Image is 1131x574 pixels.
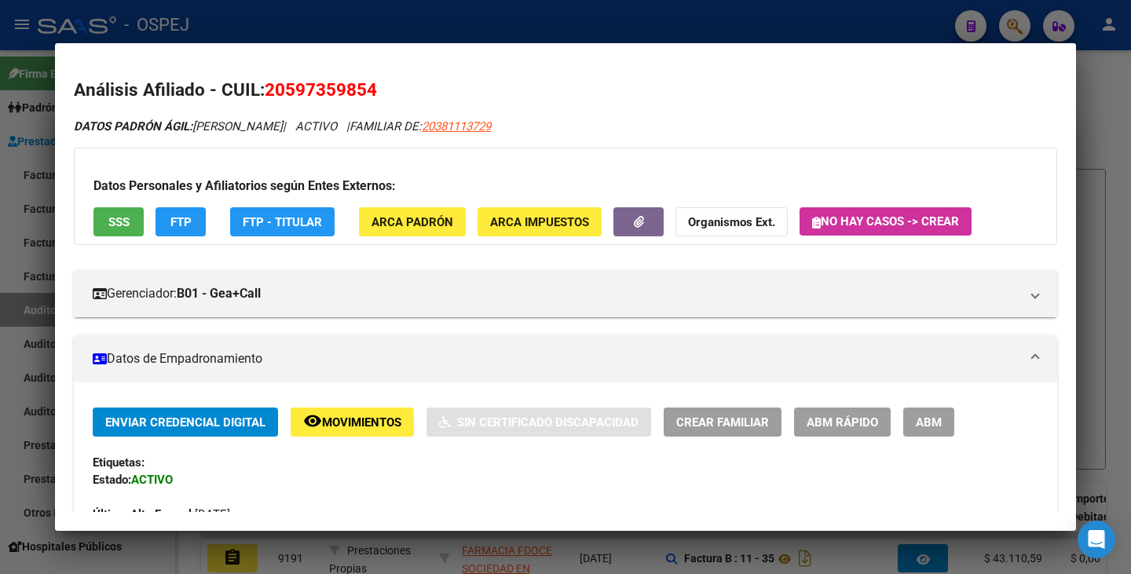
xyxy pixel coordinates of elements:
[807,415,878,430] span: ABM Rápido
[664,408,781,437] button: Crear Familiar
[93,349,1019,368] mat-panel-title: Datos de Empadronamiento
[74,119,192,133] strong: DATOS PADRÓN ÁGIL:
[74,119,283,133] span: [PERSON_NAME]
[156,207,206,236] button: FTP
[74,335,1057,382] mat-expansion-panel-header: Datos de Empadronamiento
[93,473,131,487] strong: Estado:
[93,408,278,437] button: Enviar Credencial Digital
[291,408,414,437] button: Movimientos
[265,79,377,100] span: 20597359854
[303,411,322,430] mat-icon: remove_red_eye
[457,415,639,430] span: Sin Certificado Discapacidad
[490,215,589,229] span: ARCA Impuestos
[93,177,1038,196] h3: Datos Personales y Afiliatorios según Entes Externos:
[243,215,322,229] span: FTP - Titular
[800,207,972,236] button: No hay casos -> Crear
[93,507,195,521] strong: Última Alta Formal:
[74,77,1057,104] h2: Análisis Afiliado - CUIL:
[170,215,192,229] span: FTP
[422,119,491,133] span: 20381113729
[108,215,130,229] span: SSS
[74,119,491,133] i: | ACTIVO |
[794,408,891,437] button: ABM Rápido
[131,473,173,487] strong: ACTIVO
[105,415,265,430] span: Enviar Credencial Digital
[93,207,144,236] button: SSS
[372,215,453,229] span: ARCA Padrón
[688,215,775,229] strong: Organismos Ext.
[1078,521,1115,558] div: Open Intercom Messenger
[359,207,466,236] button: ARCA Padrón
[322,415,401,430] span: Movimientos
[812,214,959,229] span: No hay casos -> Crear
[426,408,651,437] button: Sin Certificado Discapacidad
[74,270,1057,317] mat-expansion-panel-header: Gerenciador:B01 - Gea+Call
[93,284,1019,303] mat-panel-title: Gerenciador:
[916,415,942,430] span: ABM
[676,415,769,430] span: Crear Familiar
[903,408,954,437] button: ABM
[350,119,491,133] span: FAMILIAR DE:
[177,284,261,303] strong: B01 - Gea+Call
[478,207,602,236] button: ARCA Impuestos
[675,207,788,236] button: Organismos Ext.
[93,507,230,521] span: [DATE]
[93,455,145,470] strong: Etiquetas:
[230,207,335,236] button: FTP - Titular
